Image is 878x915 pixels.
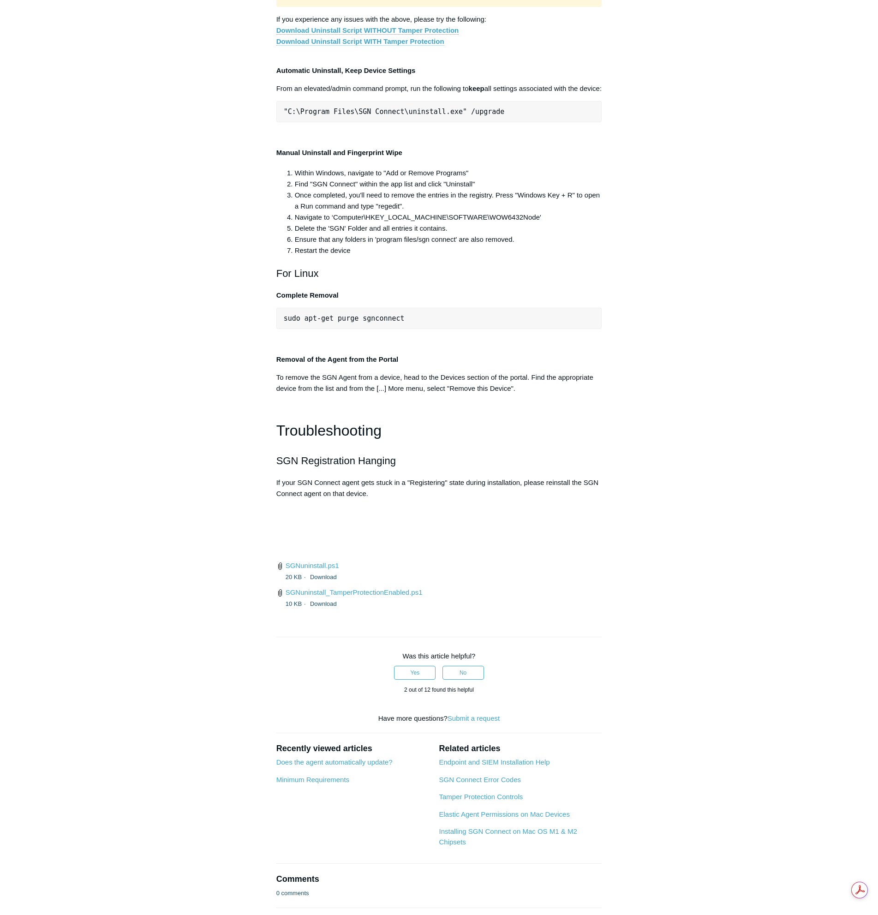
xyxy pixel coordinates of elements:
[439,776,521,783] a: SGN Connect Error Codes
[295,245,602,256] li: Restart the device
[439,827,577,846] a: Installing SGN Connect on Mac OS M1 & M2 Chipsets
[276,873,602,885] h2: Comments
[403,652,476,660] span: Was this article helpful?
[276,84,602,92] span: From an elevated/admin command prompt, run the following to all settings associated with the device:
[276,37,444,46] a: Download Uninstall Script WITH Tamper Protection
[276,66,416,74] strong: Automatic Uninstall, Keep Device Settings
[310,574,337,580] a: Download
[295,223,602,234] li: Delete the 'SGN' Folder and all entries it contains.
[276,419,602,443] h1: Troubleshooting
[276,889,309,898] p: 0 comments
[442,666,484,680] button: This article was not helpful
[276,478,599,497] span: If your SGN Connect agent gets stuck in a "Registering" state during installation, please reinsta...
[295,190,602,212] li: Once completed, you'll need to remove the entries in the registry. Press "Windows Key + R" to ope...
[276,742,430,755] h2: Recently viewed articles
[276,355,398,363] strong: Removal of the Agent from the Portal
[276,713,602,724] div: Have more questions?
[439,793,523,801] a: Tamper Protection Controls
[448,714,500,722] a: Submit a request
[295,234,602,245] li: Ensure that any folders in 'program files/sgn connect' are also removed.
[276,308,602,329] pre: sudo apt-get purge sgnconnect
[276,758,393,766] a: Does the agent automatically update?
[439,742,602,755] h2: Related articles
[295,179,602,190] li: Find "SGN Connect" within the app list and click "Uninstall"
[439,758,549,766] a: Endpoint and SIEM Installation Help
[276,265,602,281] h2: For Linux
[286,588,423,596] a: SGNuninstall_TamperProtectionEnabled.ps1
[394,666,436,680] button: This article was helpful
[295,167,602,179] li: Within Windows, navigate to "Add or Remove Programs"
[276,149,402,156] strong: Manual Uninstall and Fingerprint Wipe
[439,810,569,818] a: Elastic Agent Permissions on Mac Devices
[286,574,308,580] span: 20 KB
[276,26,459,35] a: Download Uninstall Script WITHOUT Tamper Protection
[295,212,602,223] li: Navigate to ‘Computer\HKEY_LOCAL_MACHINE\SOFTWARE\WOW6432Node'
[286,562,339,569] a: SGNuninstall.ps1
[276,14,602,47] p: If you experience any issues with the above, please try the following:
[404,687,474,693] span: 2 out of 12 found this helpful
[276,453,602,469] h2: SGN Registration Hanging
[286,600,308,607] span: 10 KB
[276,373,593,392] span: To remove the SGN Agent from a device, head to the Devices section of the portal. Find the approp...
[310,600,337,607] a: Download
[276,291,339,299] strong: Complete Removal
[276,776,349,783] a: Minimum Requirements
[469,84,484,92] strong: keep
[284,108,505,116] span: "C:\Program Files\SGN Connect\uninstall.exe" /upgrade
